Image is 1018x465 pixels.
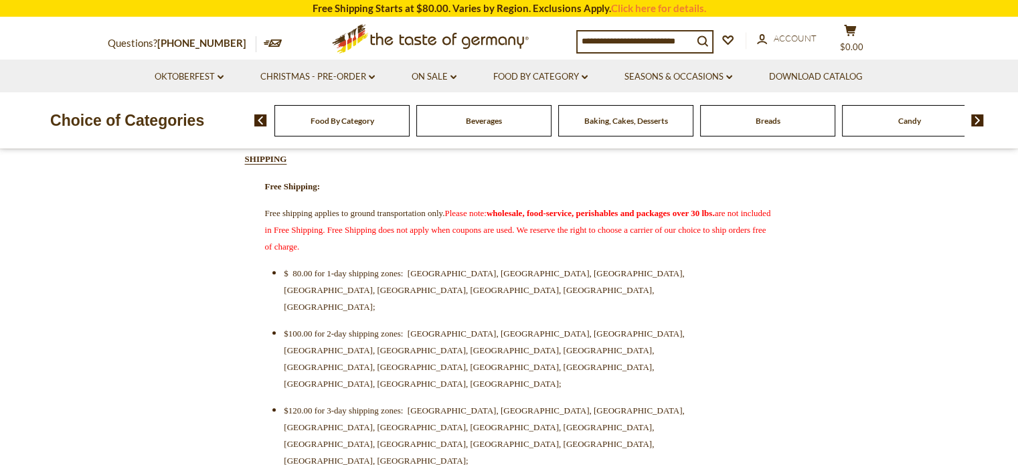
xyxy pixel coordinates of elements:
[284,268,684,312] span: $ 80.00 for 1-day shipping zones: [GEOGRAPHIC_DATA], [GEOGRAPHIC_DATA], [GEOGRAPHIC_DATA], [GEOGR...
[756,116,780,126] a: Breads
[254,114,267,126] img: previous arrow
[769,70,863,84] a: Download Catalog
[108,35,256,52] p: Questions?
[831,24,871,58] button: $0.00
[898,116,921,126] a: Candy
[245,154,287,164] strong: SHIPPING
[265,208,771,252] span: Please note: are not included in Free Shipping. Free Shipping does not apply when coupons are use...
[774,33,817,43] span: Account
[265,208,771,252] span: Free shipping applies to ground transportation only.
[757,31,817,46] a: Account
[311,116,374,126] a: Food By Category
[284,329,684,389] span: $100.00 for 2-day shipping zones: [GEOGRAPHIC_DATA], [GEOGRAPHIC_DATA], [GEOGRAPHIC_DATA], [GEOGR...
[971,114,984,126] img: next arrow
[466,116,502,126] a: Beverages
[260,70,375,84] a: Christmas - PRE-ORDER
[412,70,456,84] a: On Sale
[624,70,732,84] a: Seasons & Occasions
[584,116,668,126] a: Baking, Cakes, Desserts
[155,70,224,84] a: Oktoberfest
[487,208,715,218] strong: wholesale, food-service, perishables and packages over 30 lbs.
[157,37,246,49] a: [PHONE_NUMBER]
[265,181,320,191] span: Free Shipping:
[840,41,863,52] span: $0.00
[611,2,706,14] a: Click here for details.
[493,70,588,84] a: Food By Category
